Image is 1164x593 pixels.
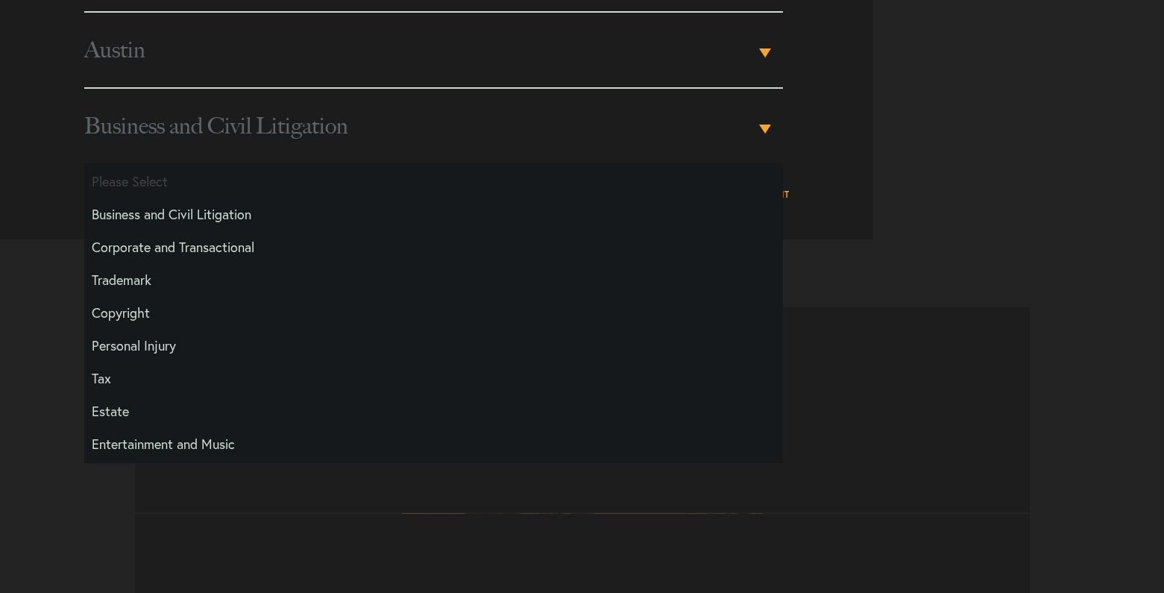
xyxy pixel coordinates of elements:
[84,89,755,163] span: Business and Civil Litigation
[759,48,771,57] b: ▾
[84,230,784,263] li: Corporate and Transactional
[759,125,771,134] b: ▾
[84,165,784,198] li: Please Select
[84,427,784,460] li: Entertainment and Music
[84,460,784,493] li: Defamation
[84,13,755,87] span: Austin
[84,362,784,395] li: Tax
[84,263,784,296] li: Trademark
[84,198,784,230] li: Business and Civil Litigation
[84,296,784,329] li: Copyright
[84,395,784,427] li: Estate
[84,329,784,362] li: Personal Injury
